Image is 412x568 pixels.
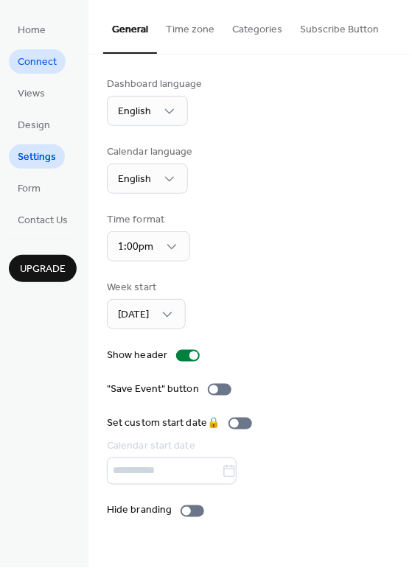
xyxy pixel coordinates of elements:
[18,87,45,102] span: Views
[9,113,59,137] a: Design
[9,176,49,200] a: Form
[107,77,203,92] div: Dashboard language
[18,150,56,166] span: Settings
[9,81,54,105] a: Views
[18,24,46,39] span: Home
[118,238,153,258] span: 1:00pm
[107,382,199,397] div: "Save Event" button
[20,262,66,278] span: Upgrade
[9,144,65,169] a: Settings
[107,144,193,160] div: Calendar language
[107,348,167,363] div: Show header
[9,208,77,232] a: Contact Us
[18,55,57,71] span: Connect
[9,18,55,42] a: Home
[18,119,50,134] span: Design
[18,214,68,229] span: Contact Us
[9,255,77,282] button: Upgrade
[118,306,149,326] span: [DATE]
[18,182,41,197] span: Form
[118,170,151,190] span: English
[9,49,66,74] a: Connect
[118,102,151,122] span: English
[107,212,187,228] div: Time format
[107,280,183,295] div: Week start
[107,503,172,519] div: Hide branding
